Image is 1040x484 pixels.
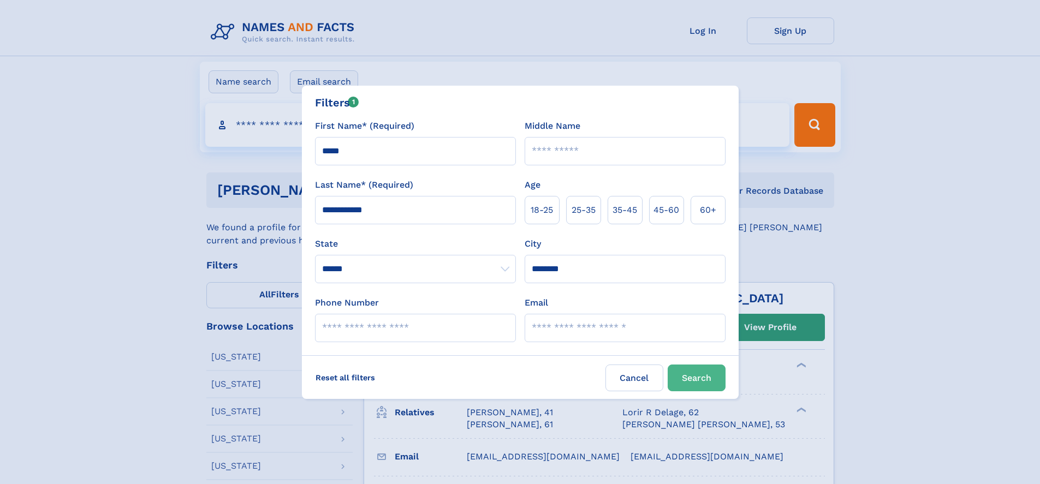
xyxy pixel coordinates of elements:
[525,119,580,133] label: Middle Name
[315,237,516,250] label: State
[315,178,413,192] label: Last Name* (Required)
[605,365,663,391] label: Cancel
[531,204,553,217] span: 18‑25
[525,237,541,250] label: City
[613,204,637,217] span: 35‑45
[315,296,379,309] label: Phone Number
[572,204,596,217] span: 25‑35
[315,94,359,111] div: Filters
[653,204,679,217] span: 45‑60
[308,365,382,391] label: Reset all filters
[315,119,414,133] label: First Name* (Required)
[668,365,726,391] button: Search
[525,178,540,192] label: Age
[700,204,716,217] span: 60+
[525,296,548,309] label: Email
